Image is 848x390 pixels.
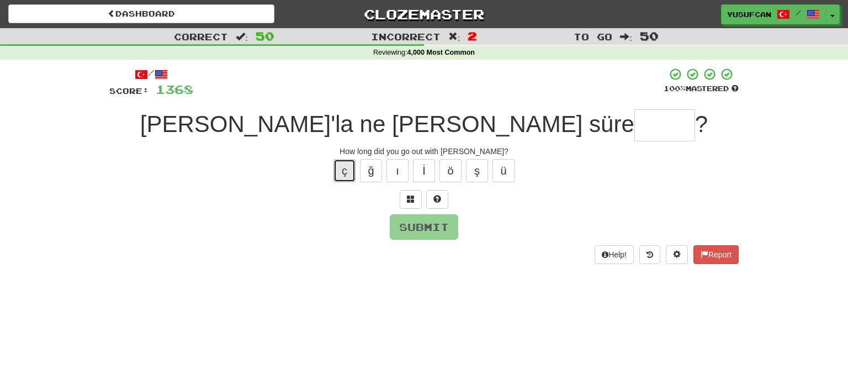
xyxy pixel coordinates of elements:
[620,32,632,41] span: :
[8,4,274,23] a: Dashboard
[256,29,274,43] span: 50
[386,159,409,182] button: ı
[639,245,660,264] button: Round history (alt+y)
[109,86,149,96] span: Score:
[426,190,448,209] button: Single letter hint - you only get 1 per sentence and score half the points! alt+h
[796,9,801,17] span: /
[439,159,462,182] button: ö
[721,4,826,24] a: yusufcan /
[360,159,382,182] button: ğ
[448,32,460,41] span: :
[174,31,228,42] span: Correct
[333,159,356,182] button: ç
[291,4,557,24] a: Clozemaster
[156,82,193,96] span: 1368
[236,32,248,41] span: :
[664,84,686,93] span: 100 %
[727,9,771,19] span: yusufcan
[664,84,739,94] div: Mastered
[109,67,193,81] div: /
[492,159,515,182] button: ü
[574,31,612,42] span: To go
[140,111,634,137] span: [PERSON_NAME]'la ne [PERSON_NAME] süre
[413,159,435,182] button: İ
[466,159,488,182] button: ş
[595,245,634,264] button: Help!
[695,111,708,137] span: ?
[109,146,739,157] div: How long did you go out with [PERSON_NAME]?
[693,245,739,264] button: Report
[468,29,477,43] span: 2
[640,29,659,43] span: 50
[407,49,475,56] strong: 4,000 Most Common
[400,190,422,209] button: Switch sentence to multiple choice alt+p
[390,214,458,240] button: Submit
[371,31,441,42] span: Incorrect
